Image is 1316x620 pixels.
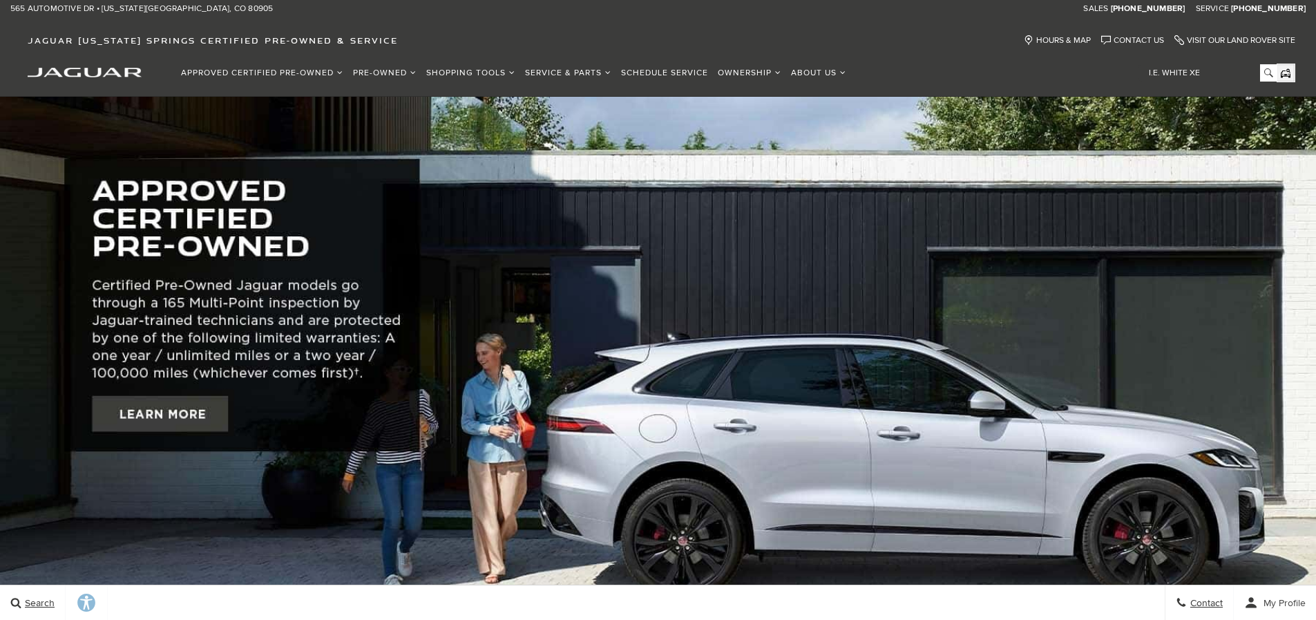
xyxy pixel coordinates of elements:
[1101,35,1164,46] a: Contact Us
[21,35,405,46] a: Jaguar [US_STATE] Springs Certified Pre-Owned & Service
[348,61,421,85] a: Pre-Owned
[713,61,786,85] a: Ownership
[21,597,55,609] span: Search
[1234,585,1316,620] button: user-profile-menu
[1024,35,1091,46] a: Hours & Map
[1187,597,1223,609] span: Contact
[1138,64,1277,82] input: i.e. White XE
[421,61,520,85] a: Shopping Tools
[1258,597,1306,609] span: My Profile
[616,61,713,85] a: Schedule Service
[786,61,851,85] a: About Us
[176,61,851,85] nav: Main Navigation
[1196,3,1229,14] span: Service
[176,61,348,85] a: Approved Certified Pre-Owned
[10,3,273,15] a: 565 Automotive Dr • [US_STATE][GEOGRAPHIC_DATA], CO 80905
[1111,3,1185,15] a: [PHONE_NUMBER]
[28,68,142,77] img: Jaguar
[1174,35,1295,46] a: Visit Our Land Rover Site
[28,66,142,77] a: jaguar
[1231,3,1306,15] a: [PHONE_NUMBER]
[28,35,398,46] span: Jaguar [US_STATE] Springs Certified Pre-Owned & Service
[520,61,616,85] a: Service & Parts
[1083,3,1108,14] span: Sales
